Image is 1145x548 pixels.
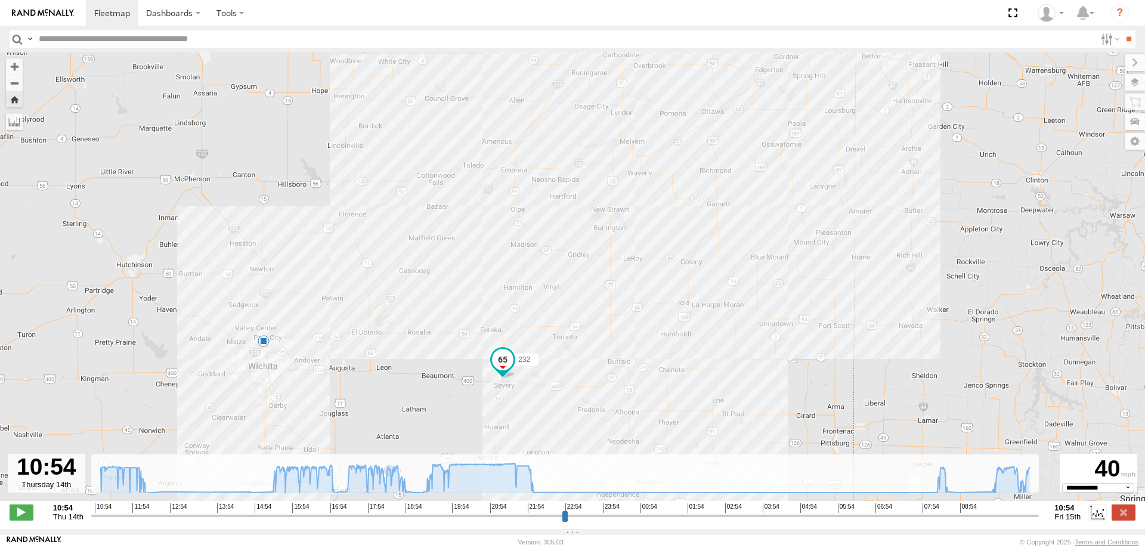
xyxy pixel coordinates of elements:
span: 16:54 [330,503,347,513]
span: 10:54 [95,503,112,513]
span: Thu 14th Aug 2025 [53,512,83,521]
span: 17:54 [368,503,385,513]
span: 15:54 [292,503,309,513]
span: 13:54 [217,503,234,513]
a: Terms and Conditions [1075,538,1138,546]
span: 04:54 [800,503,817,513]
a: Visit our Website [7,536,61,548]
button: Zoom out [6,75,23,91]
span: 01:54 [688,503,704,513]
strong: 10:54 [53,503,83,512]
span: 14:54 [255,503,271,513]
span: 23:54 [603,503,620,513]
span: 21:54 [528,503,544,513]
span: 03:54 [763,503,779,513]
span: 20:54 [490,503,507,513]
span: 11:54 [132,503,149,513]
div: Steve Basgall [1033,4,1068,22]
label: Close [1112,504,1135,520]
button: Zoom in [6,58,23,75]
label: Play/Stop [10,504,33,520]
div: Version: 305.03 [518,538,564,546]
strong: 10:54 [1054,503,1081,512]
span: Fri 15th Aug 2025 [1054,512,1081,521]
label: Search Filter Options [1096,30,1122,48]
span: 19:54 [452,503,469,513]
span: 08:54 [960,503,977,513]
span: 00:54 [640,503,657,513]
span: 18:54 [406,503,422,513]
div: © Copyright 2025 - [1020,538,1138,546]
span: 07:54 [923,503,939,513]
span: 12:54 [170,503,187,513]
label: Map Settings [1125,133,1145,150]
div: 40 [1062,456,1135,483]
img: rand-logo.svg [12,9,74,17]
span: 02:54 [725,503,742,513]
label: Search Query [25,30,35,48]
i: ? [1110,4,1129,23]
span: 22:54 [565,503,582,513]
label: Measure [6,113,23,130]
span: 232 [518,355,530,363]
span: 05:54 [838,503,855,513]
span: 06:54 [875,503,892,513]
button: Zoom Home [6,91,23,107]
